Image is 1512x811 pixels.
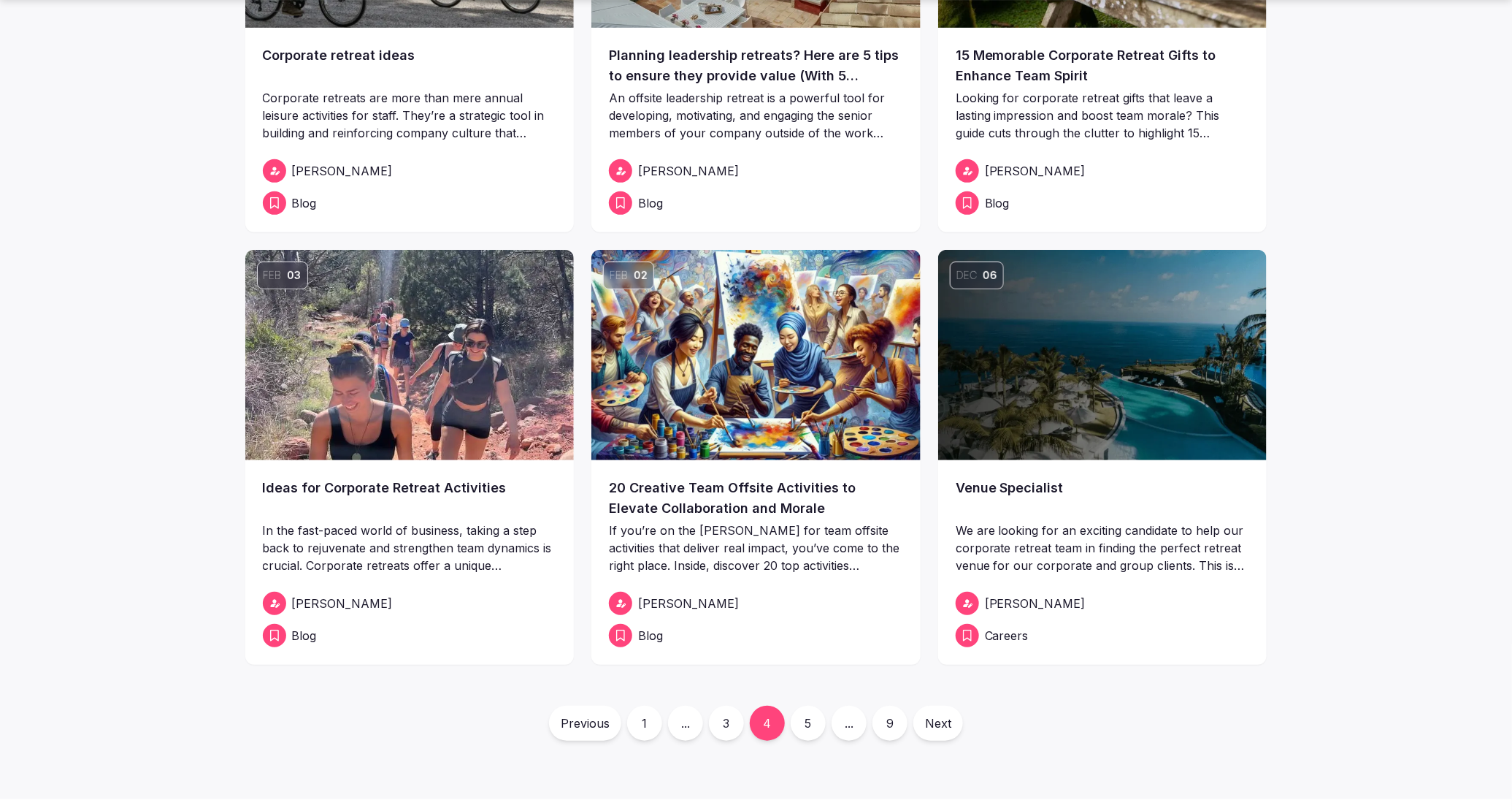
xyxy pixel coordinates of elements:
[245,250,575,460] img: Ideas for Corporate Retreat Activities
[263,592,557,615] a: [PERSON_NAME]
[638,595,739,612] span: [PERSON_NAME]
[609,624,903,647] a: Blog
[956,478,1250,519] a: Venue Specialist
[263,624,557,647] a: Blog
[263,191,557,215] a: Blog
[638,194,663,212] span: Blog
[956,89,1250,142] p: Looking for corporate retreat gifts that leave a lasting impression and boost team morale? This g...
[549,706,621,741] a: Previous
[591,250,921,460] a: Feb02
[913,706,963,741] a: Next
[609,45,903,86] a: Planning leadership retreats? Here are 5 tips to ensure they provide value (With 5 examples)!
[292,627,317,644] span: Blog
[938,250,1267,460] a: Dec06
[591,250,921,460] img: 20 Creative Team Offsite Activities to Elevate Collaboration and Morale
[983,268,997,283] span: 06
[985,595,1086,612] span: [PERSON_NAME]
[245,250,575,460] a: Feb03
[956,624,1250,647] a: Careers
[638,162,739,180] span: [PERSON_NAME]
[634,268,648,283] span: 02
[609,159,903,183] a: [PERSON_NAME]
[288,268,302,283] span: 03
[956,191,1250,215] a: Blog
[872,706,907,741] a: 9
[956,159,1250,183] a: [PERSON_NAME]
[292,595,393,612] span: [PERSON_NAME]
[609,522,903,574] p: If you’re on the [PERSON_NAME] for team offsite activities that deliver real impact, you’ve come ...
[938,250,1267,460] img: Venue Specialist
[609,191,903,215] a: Blog
[791,706,826,741] a: 5
[638,627,663,644] span: Blog
[263,45,557,86] a: Corporate retreat ideas
[956,522,1250,574] p: We are looking for an exciting candidate to help our corporate retreat team in finding the perfec...
[264,268,282,283] span: Feb
[709,706,744,741] a: 3
[263,159,557,183] a: [PERSON_NAME]
[292,194,317,212] span: Blog
[263,89,557,142] p: Corporate retreats are more than mere annual leisure activities for staff. They’re a strategic to...
[956,268,977,283] span: Dec
[263,478,557,519] a: Ideas for Corporate Retreat Activities
[985,162,1086,180] span: [PERSON_NAME]
[985,627,1029,644] span: Careers
[956,592,1250,615] a: [PERSON_NAME]
[610,268,628,283] span: Feb
[985,194,1010,212] span: Blog
[292,162,393,180] span: [PERSON_NAME]
[263,522,557,574] p: In the fast-paced world of business, taking a step back to rejuvenate and strengthen team dynamic...
[956,45,1250,86] a: 15 Memorable Corporate Retreat Gifts to Enhance Team Spirit
[609,478,903,519] a: 20 Creative Team Offsite Activities to Elevate Collaboration and Morale
[609,89,903,142] p: An offsite leadership retreat is a powerful tool for developing, motivating, and engaging the sen...
[609,592,903,615] a: [PERSON_NAME]
[627,706,662,741] a: 1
